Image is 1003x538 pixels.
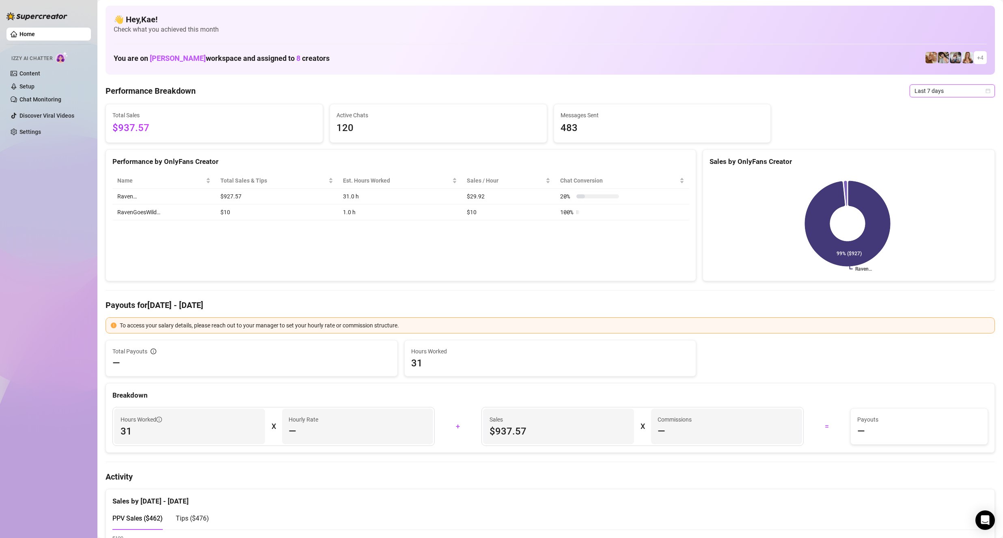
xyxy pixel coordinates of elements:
[112,357,120,370] span: —
[112,173,216,189] th: Name
[490,425,628,438] span: $937.57
[809,420,846,433] div: =
[19,70,40,77] a: Content
[272,420,276,433] div: X
[112,347,147,356] span: Total Payouts
[121,415,162,424] span: Hours Worked
[560,192,573,201] span: 20 %
[216,204,339,220] td: $10
[112,204,216,220] td: RavenGoesWild…
[467,176,544,185] span: Sales / Hour
[938,52,949,63] img: Raven
[915,85,990,97] span: Last 7 days
[986,88,990,93] span: calendar
[112,514,163,522] span: PPV Sales ( $462 )
[114,54,330,63] h1: You are on workspace and assigned to creators
[150,54,206,62] span: [PERSON_NAME]
[462,204,555,220] td: $10
[336,111,540,120] span: Active Chats
[289,415,318,424] article: Hourly Rate
[112,489,988,507] div: Sales by [DATE] - [DATE]
[411,347,690,356] span: Hours Worked
[440,420,477,433] div: +
[19,96,61,103] a: Chat Monitoring
[296,54,300,62] span: 8
[156,417,162,422] span: info-circle
[112,156,689,167] div: Performance by OnlyFans Creator
[176,514,209,522] span: Tips ( $476 )
[112,121,316,136] span: $937.57
[216,189,339,204] td: $927.57
[19,112,74,119] a: Discover Viral Videos
[6,12,67,20] img: logo-BBDzfeDw.svg
[950,52,961,63] img: ANDREA
[111,323,116,328] span: exclamation-circle
[117,176,204,185] span: Name
[336,121,540,136] span: 120
[338,204,462,220] td: 1.0 h
[490,415,628,424] span: Sales
[560,176,678,185] span: Chat Conversion
[56,52,68,63] img: AI Chatter
[112,390,988,401] div: Breakdown
[658,415,692,424] article: Commissions
[977,53,984,62] span: + 4
[925,52,937,63] img: Roux️‍
[19,129,41,135] a: Settings
[112,111,316,120] span: Total Sales
[555,173,689,189] th: Chat Conversion
[114,25,987,34] span: Check what you achieved this month
[106,85,196,97] h4: Performance Breakdown
[855,266,872,272] text: Raven…
[975,510,995,530] div: Open Intercom Messenger
[121,425,259,438] span: 31
[216,173,339,189] th: Total Sales & Tips
[561,111,764,120] span: Messages Sent
[857,425,865,438] span: —
[289,425,296,438] span: —
[462,173,555,189] th: Sales / Hour
[19,83,35,90] a: Setup
[106,471,995,482] h4: Activity
[561,121,764,136] span: 483
[658,425,665,438] span: —
[411,357,690,370] span: 31
[857,415,981,424] span: Payouts
[338,189,462,204] td: 31.0 h
[11,55,52,62] span: Izzy AI Chatter
[114,14,987,25] h4: 👋 Hey, Kae !
[710,156,988,167] div: Sales by OnlyFans Creator
[343,176,451,185] div: Est. Hours Worked
[220,176,327,185] span: Total Sales & Tips
[120,321,990,330] div: To access your salary details, please reach out to your manager to set your hourly rate or commis...
[641,420,645,433] div: X
[560,208,573,217] span: 100 %
[151,349,156,354] span: info-circle
[106,299,995,311] h4: Payouts for [DATE] - [DATE]
[962,52,973,63] img: Roux
[19,31,35,37] a: Home
[112,189,216,204] td: Raven…
[462,189,555,204] td: $29.92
